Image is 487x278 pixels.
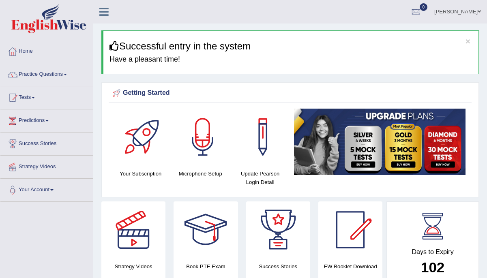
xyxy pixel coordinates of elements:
a: Home [0,40,93,60]
h4: Have a pleasant time! [109,56,472,64]
a: Practice Questions [0,63,93,83]
h4: Microphone Setup [174,169,226,178]
h4: Days to Expiry [396,248,470,256]
h4: Book PTE Exam [174,262,238,271]
a: Success Stories [0,133,93,153]
h4: Strategy Videos [101,262,165,271]
a: Strategy Videos [0,156,93,176]
button: × [466,37,470,45]
a: Tests [0,86,93,107]
h4: Your Subscription [115,169,166,178]
b: 102 [421,259,444,275]
h4: Success Stories [246,262,310,271]
span: 0 [420,3,428,11]
h3: Successful entry in the system [109,41,472,51]
img: small5.jpg [294,109,466,175]
a: Predictions [0,109,93,130]
div: Getting Started [111,87,470,99]
h4: EW Booklet Download [318,262,382,271]
h4: Update Pearson Login Detail [234,169,286,186]
a: Your Account [0,179,93,199]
